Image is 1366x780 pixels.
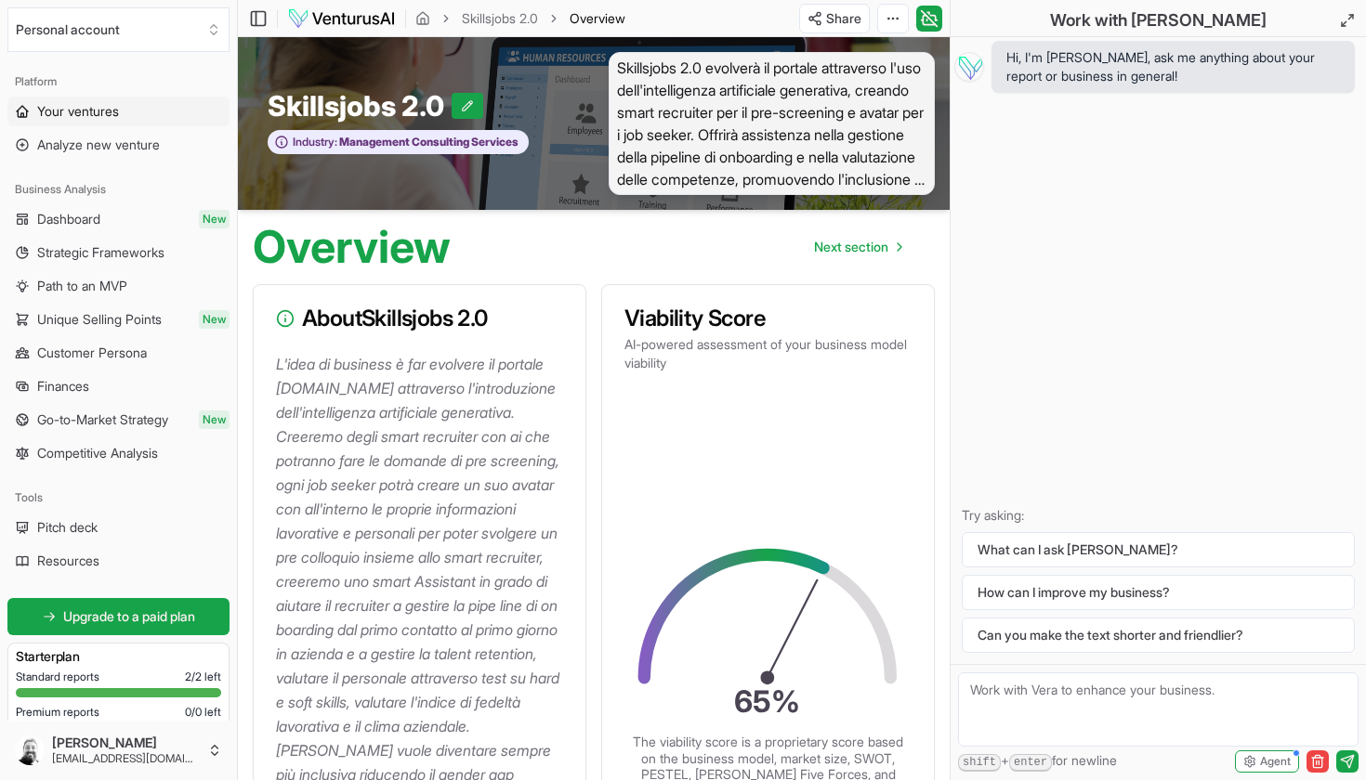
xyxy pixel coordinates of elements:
kbd: enter [1009,754,1052,772]
span: [PERSON_NAME] [52,734,200,751]
button: Can you make the text shorter and friendlier? [962,617,1355,653]
span: New [199,410,230,429]
div: Platform [7,67,230,97]
span: Skillsjobs 2.0 [268,89,452,123]
a: Go to next page [799,228,916,266]
span: Competitive Analysis [37,444,158,462]
nav: breadcrumb [415,9,625,28]
span: Industry: [293,135,337,149]
span: Your ventures [37,102,119,121]
button: [PERSON_NAME][EMAIL_ADDRESS][DOMAIN_NAME] [7,728,230,773]
span: Customer Persona [37,344,147,362]
span: 0 / 0 left [185,705,221,720]
nav: pagination [799,228,916,266]
a: Pitch deck [7,513,230,542]
span: Analyze new venture [37,136,160,154]
button: How can I improve my business? [962,575,1355,610]
span: Upgrade to a paid plan [63,607,195,626]
span: Path to an MVP [37,277,127,295]
button: Select an organization [7,7,230,52]
a: DashboardNew [7,204,230,234]
span: Premium reports [16,705,99,720]
div: Tools [7,483,230,513]
a: Upgrade to a paid plan [7,598,230,635]
a: Skillsjobs 2.0 [462,9,538,28]
span: Standard reports [16,669,99,684]
a: Finances [7,371,230,401]
a: Analyze new venture [7,130,230,160]
h2: Work with [PERSON_NAME] [1050,7,1267,33]
span: Skillsjobs 2.0 evolverà il portale attraverso l'uso dell'intelligenza artificiale generativa, cre... [609,52,935,195]
button: Industry:Management Consulting Services [268,130,529,155]
a: Competitive Analysis [7,438,230,468]
img: logo [287,7,396,30]
span: Pitch deck [37,518,98,537]
span: Resources [37,552,99,570]
span: [EMAIL_ADDRESS][DOMAIN_NAME] [52,751,200,766]
button: Share [799,4,870,33]
span: 2 / 2 left [185,669,221,684]
h3: About Skillsjobs 2.0 [276,307,563,330]
text: 65 % [735,682,801,720]
span: Management Consulting Services [337,135,519,149]
span: New [199,310,230,329]
span: Go-to-Market Strategy [37,410,168,429]
span: New [199,210,230,228]
span: + for newline [958,751,1117,772]
span: Overview [570,9,625,28]
span: Unique Selling Points [37,310,162,329]
a: Path to an MVP [7,271,230,301]
span: Share [826,9,861,28]
h1: Overview [253,225,451,269]
button: Agent [1235,750,1299,773]
a: Resources [7,546,230,576]
a: Go-to-Market StrategyNew [7,405,230,435]
h3: Viability Score [624,307,912,330]
img: ACg8ocJl_DznByxvDaWmnP9_ujXETMZhRYdPPu0las00EdhZHBYICWeiNg=s96-c [15,735,45,765]
button: What can I ask [PERSON_NAME]? [962,532,1355,567]
span: Hi, I'm [PERSON_NAME], ask me anything about your report or business in general! [1006,48,1340,85]
p: AI-powered assessment of your business model viability [624,335,912,372]
a: Customer Persona [7,338,230,368]
a: Strategic Frameworks [7,238,230,267]
div: Business Analysis [7,175,230,204]
a: Unique Selling PointsNew [7,305,230,334]
span: Finances [37,377,89,396]
span: Strategic Frameworks [37,243,164,262]
p: Try asking: [962,506,1355,525]
h3: Starter plan [16,647,221,666]
span: Next section [814,238,888,256]
a: Your ventures [7,97,230,126]
span: Dashboard [37,210,100,228]
kbd: shift [958,754,1001,772]
span: Agent [1260,754,1291,769]
img: Vera [954,52,984,82]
